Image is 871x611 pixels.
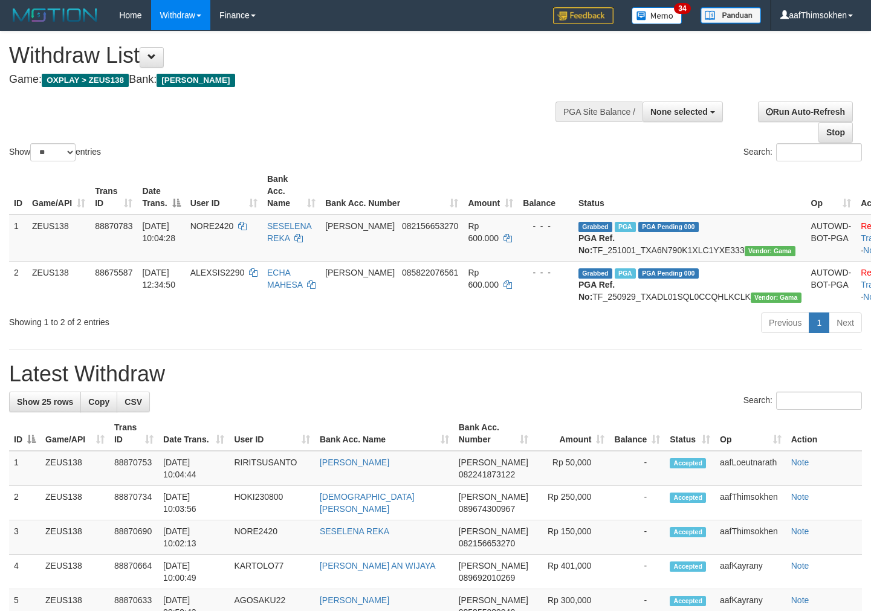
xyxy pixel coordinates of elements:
span: CSV [125,397,142,407]
span: Accepted [670,493,706,503]
b: PGA Ref. No: [578,280,615,302]
th: Balance: activate to sort column ascending [609,416,665,451]
th: Date Trans.: activate to sort column descending [137,168,185,215]
span: OXPLAY > ZEUS138 [42,74,129,87]
th: Status: activate to sort column ascending [665,416,715,451]
td: - [609,451,665,486]
img: Feedback.jpg [553,7,614,24]
span: PGA Pending [638,222,699,232]
div: - - - [523,267,569,279]
label: Show entries [9,143,101,161]
a: 1 [809,312,829,333]
td: ZEUS138 [27,215,90,262]
td: Rp 401,000 [533,555,610,589]
img: panduan.png [701,7,761,24]
a: SESELENA REKA [320,526,389,536]
th: ID [9,168,27,215]
td: NORE2420 [229,520,315,555]
th: Amount: activate to sort column ascending [533,416,610,451]
td: KARTOLO77 [229,555,315,589]
td: Rp 150,000 [533,520,610,555]
span: NORE2420 [190,221,234,231]
span: 88675587 [95,268,132,277]
b: PGA Ref. No: [578,233,615,255]
a: SESELENA REKA [267,221,311,243]
td: ZEUS138 [40,555,109,589]
th: Balance [518,168,574,215]
span: [PERSON_NAME] [157,74,235,87]
a: Next [829,312,862,333]
span: ALEXSIS2290 [190,268,245,277]
span: [DATE] 10:04:28 [142,221,175,243]
span: Marked by aafanarl [615,222,636,232]
th: Game/API: activate to sort column ascending [40,416,109,451]
td: 1 [9,215,27,262]
th: Bank Acc. Number: activate to sort column ascending [454,416,533,451]
span: 88870783 [95,221,132,231]
td: 88870753 [109,451,158,486]
td: aafKayrany [715,555,786,589]
a: [PERSON_NAME] AN WIJAYA [320,561,436,571]
a: CSV [117,392,150,412]
span: Copy 085822076561 to clipboard [402,268,458,277]
td: 88870690 [109,520,158,555]
label: Search: [743,143,862,161]
span: Copy [88,397,109,407]
div: - - - [523,220,569,232]
label: Search: [743,392,862,410]
td: 1 [9,451,40,486]
span: Accepted [670,561,706,572]
span: Show 25 rows [17,397,73,407]
div: PGA Site Balance / [555,102,643,122]
td: 88870734 [109,486,158,520]
th: Trans ID: activate to sort column ascending [90,168,137,215]
span: Vendor URL: https://trx31.1velocity.biz [745,246,795,256]
span: Vendor URL: https://trx31.1velocity.biz [751,293,801,303]
a: Stop [818,122,853,143]
a: [PERSON_NAME] [320,595,389,605]
a: Run Auto-Refresh [758,102,853,122]
input: Search: [776,143,862,161]
th: Amount: activate to sort column ascending [463,168,518,215]
a: [PERSON_NAME] [320,457,389,467]
a: Copy [80,392,117,412]
span: Copy 089692010269 to clipboard [459,573,515,583]
a: Note [791,526,809,536]
th: User ID: activate to sort column ascending [229,416,315,451]
td: TF_250929_TXADL01SQL0CCQHLKCLK [574,261,806,308]
td: [DATE] 10:03:56 [158,486,229,520]
td: ZEUS138 [40,451,109,486]
span: Grabbed [578,268,612,279]
span: 34 [674,3,690,14]
span: [PERSON_NAME] [459,595,528,605]
td: 2 [9,261,27,308]
h1: Latest Withdraw [9,362,862,386]
span: Copy 082241873122 to clipboard [459,470,515,479]
td: [DATE] 10:02:13 [158,520,229,555]
th: Bank Acc. Name: activate to sort column ascending [315,416,454,451]
span: [PERSON_NAME] [459,457,528,467]
td: 2 [9,486,40,520]
span: [PERSON_NAME] [325,268,395,277]
td: aafThimsokhen [715,520,786,555]
th: Status [574,168,806,215]
td: AUTOWD-BOT-PGA [806,215,856,262]
td: HOKI230800 [229,486,315,520]
span: Accepted [670,458,706,468]
th: Op: activate to sort column ascending [806,168,856,215]
img: Button%20Memo.svg [632,7,682,24]
td: [DATE] 10:00:49 [158,555,229,589]
img: MOTION_logo.png [9,6,101,24]
td: ZEUS138 [40,486,109,520]
h1: Withdraw List [9,44,569,68]
th: Bank Acc. Name: activate to sort column ascending [262,168,320,215]
span: Copy 082156653270 to clipboard [402,221,458,231]
th: Trans ID: activate to sort column ascending [109,416,158,451]
td: - [609,555,665,589]
span: [PERSON_NAME] [459,492,528,502]
span: Copy 082156653270 to clipboard [459,538,515,548]
span: None selected [650,107,708,117]
span: Grabbed [578,222,612,232]
td: - [609,520,665,555]
a: Note [791,492,809,502]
